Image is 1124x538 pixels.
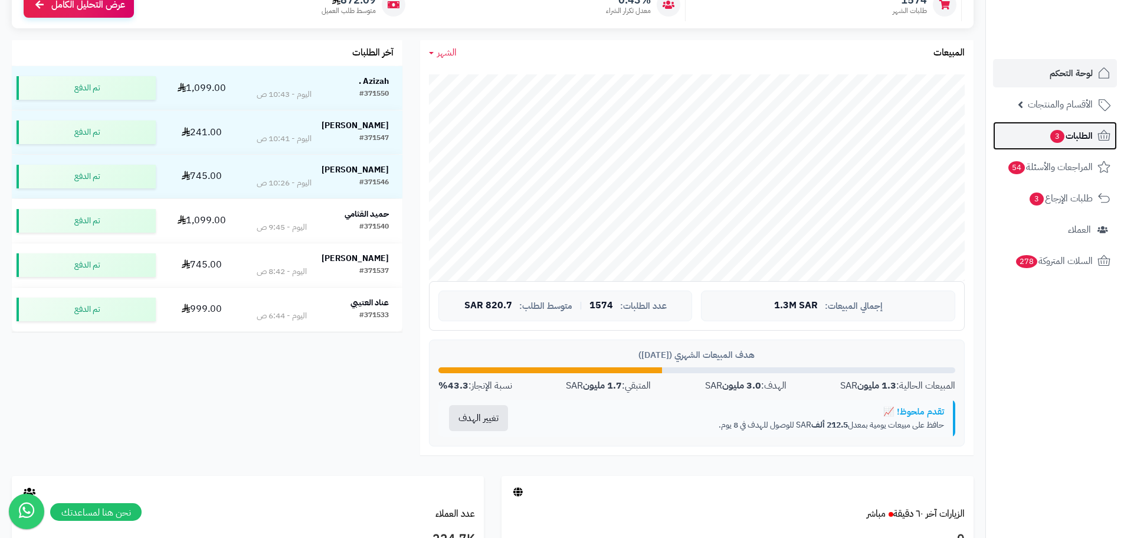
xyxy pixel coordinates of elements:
span: الشهر [437,45,457,60]
span: 278 [1016,255,1037,268]
td: 1,099.00 [160,199,243,243]
a: السلات المتروكة278 [993,247,1117,275]
div: تم الدفع [17,76,156,100]
strong: 3.0 مليون [722,379,761,393]
span: 1574 [589,301,613,311]
div: تم الدفع [17,120,156,144]
strong: 212.5 ألف [811,419,848,431]
div: اليوم - 10:41 ص [257,133,312,145]
td: 1,099.00 [160,66,243,110]
span: الأقسام والمنتجات [1028,96,1093,113]
a: عدد العملاء [435,507,475,521]
td: 745.00 [160,243,243,287]
strong: حميد القثامي [345,208,389,220]
a: الطلبات3 [993,122,1117,150]
span: 3 [1030,193,1044,206]
p: حافظ على مبيعات يومية بمعدل SAR للوصول للهدف في 8 يوم. [527,419,944,431]
div: تم الدفع [17,209,156,233]
div: المتبقي: SAR [566,379,651,393]
span: معدل تكرار الشراء [606,6,651,16]
td: 999.00 [160,288,243,331]
span: طلبات الإرجاع [1028,190,1093,207]
span: 820.7 SAR [464,301,512,311]
small: مباشر [867,507,886,521]
button: تغيير الهدف [449,405,508,431]
strong: [PERSON_NAME] [322,252,389,265]
div: اليوم - 6:44 ص [257,310,307,322]
div: #371537 [359,266,389,278]
div: اليوم - 10:26 ص [257,177,312,189]
span: إجمالي المبيعات: [825,301,883,311]
span: الطلبات [1049,128,1093,144]
strong: Azizah . [359,75,389,87]
strong: عناد العتيبي [350,296,389,309]
div: #371546 [359,177,389,189]
div: الهدف: SAR [705,379,787,393]
div: تم الدفع [17,165,156,188]
div: هدف المبيعات الشهري ([DATE]) [438,349,955,361]
span: 54 [1008,161,1025,174]
div: نسبة الإنجاز: [438,379,512,393]
h3: آخر الطلبات [352,48,394,58]
a: الزيارات آخر ٦٠ دقيقةمباشر [867,507,965,521]
span: طلبات الشهر [893,6,927,16]
a: العملاء [993,216,1117,244]
div: #371550 [359,89,389,100]
strong: [PERSON_NAME] [322,119,389,132]
span: لوحة التحكم [1050,65,1093,81]
strong: 1.3 مليون [857,379,896,393]
a: المراجعات والأسئلة54 [993,153,1117,181]
a: لوحة التحكم [993,59,1117,87]
span: 3 [1050,130,1064,143]
span: متوسط طلب العميل [322,6,376,16]
td: 241.00 [160,110,243,154]
strong: 43.3% [438,379,468,393]
div: تم الدفع [17,298,156,321]
div: #371533 [359,310,389,322]
div: #371547 [359,133,389,145]
td: 745.00 [160,155,243,198]
span: متوسط الطلب: [519,301,572,311]
div: المبيعات الحالية: SAR [840,379,955,393]
h3: المبيعات [933,48,965,58]
span: 1.3M SAR [774,301,818,311]
a: الشهر [429,46,457,60]
span: المراجعات والأسئلة [1007,159,1093,175]
span: عدد الطلبات: [620,301,667,311]
div: #371540 [359,221,389,233]
span: | [579,301,582,310]
div: اليوم - 8:42 ص [257,266,307,278]
a: طلبات الإرجاع3 [993,184,1117,213]
strong: [PERSON_NAME] [322,164,389,176]
div: تقدم ملحوظ! 📈 [527,406,944,418]
strong: 1.7 مليون [583,379,622,393]
div: اليوم - 9:45 ص [257,221,307,233]
span: السلات المتروكة [1015,253,1093,269]
span: العملاء [1068,221,1091,238]
div: تم الدفع [17,253,156,277]
div: اليوم - 10:43 ص [257,89,312,100]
